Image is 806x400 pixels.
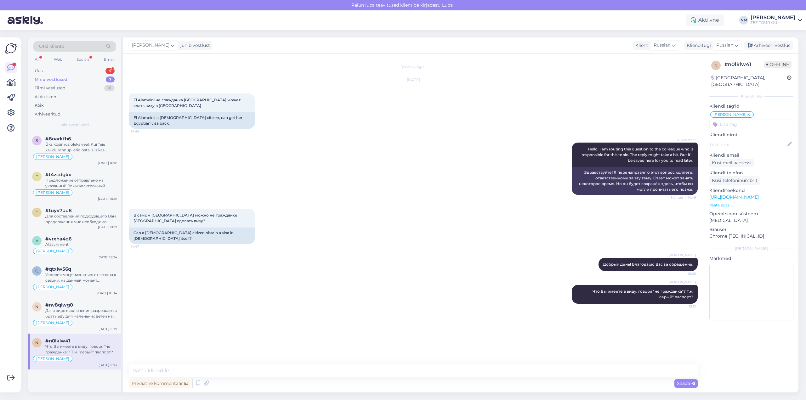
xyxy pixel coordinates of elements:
span: t [36,174,38,179]
span: [PERSON_NAME] [36,155,69,159]
div: Küsi meiliaadressi [709,159,754,167]
a: [URL][DOMAIN_NAME] [709,194,759,200]
div: Предложение отправлено на указанный Вами электронный адрес. [45,177,117,189]
div: [DATE] 10:18 [98,161,117,165]
input: Lisa tag [709,120,793,129]
p: Operatsioonisüsteem [709,211,793,217]
p: Klienditeekond [709,187,793,194]
p: Kliendi nimi [709,132,793,138]
span: [PERSON_NAME] [36,191,69,194]
p: Vaata edasi ... [709,202,793,208]
div: # n0lklw41 [724,61,764,68]
p: [MEDICAL_DATA] [709,217,793,224]
div: Kõik [35,102,44,109]
span: В самом [GEOGRAPHIC_DATA] можно не гражданке [GEOGRAPHIC_DATA] сделать визу? [133,213,238,223]
div: Tiimi vestlused [35,85,65,91]
span: Что Вы имеете в виду, говоря "не гражданка"? Т.н. "серый" паспорт? [593,289,694,299]
span: 15:13 [672,304,696,309]
div: Socials [75,55,91,64]
input: Lisa nimi [710,141,786,148]
span: [PERSON_NAME] [36,249,69,253]
span: #tuyv7uu8 [45,208,72,213]
div: Aktiivne [686,14,724,26]
span: [PERSON_NAME] [36,357,69,361]
span: Otsi kliente [39,43,64,50]
img: Askly Logo [5,42,17,54]
span: Luba [440,2,455,8]
div: Условия могут меняться от сезона к сезону, на данный момент, например, действуют условия, по кото... [45,272,117,283]
div: Да, в виде исключения разрешается брать еду для маленьких детей на борт, даже жидкую и объемом бо... [45,308,117,319]
div: Kliendi info [709,93,793,99]
div: Email [103,55,116,64]
div: [DATE] 18:24 [98,255,117,260]
div: Vestlus algas [129,64,698,70]
span: El Alameini не гражданка [GEOGRAPHIC_DATA] может сдать визу в [GEOGRAPHIC_DATA] [133,98,241,108]
span: Russian [654,42,671,49]
span: [PERSON_NAME] [669,280,696,285]
div: All [33,55,41,64]
div: Arhiveeri vestlus [744,41,793,50]
span: Saada [677,380,695,386]
div: 16 [104,85,115,91]
div: [DATE] 18:36 [98,196,117,201]
div: [DATE] 15:19 [99,327,117,331]
div: Privaatne kommentaar [129,379,190,388]
div: Uus [35,68,43,74]
span: 8 [36,138,38,143]
p: Chrome [TECHNICAL_ID] [709,233,793,239]
div: Klienditugi [684,42,711,49]
div: Arhiveeritud [35,111,60,117]
span: n [35,304,38,309]
span: #vrxha4q6 [45,236,71,242]
a: [PERSON_NAME]TEZ TOUR OÜ [751,15,802,25]
div: Minu vestlused [35,76,67,83]
div: Attachment [45,242,117,247]
p: Kliendi email [709,152,793,159]
span: n [35,340,38,345]
div: TEZ TOUR OÜ [751,20,795,25]
span: Добрый день! Благодарю Вас за обращение. [603,262,693,267]
div: Küsi telefoninumbrit [709,176,760,185]
span: Minu vestlused [60,122,89,128]
div: [DATE] 18:27 [98,225,117,229]
div: Web [53,55,64,64]
span: #nv8qlwg0 [45,302,73,308]
span: [PERSON_NAME] [36,321,69,325]
div: Üks küsimus oleks veel. Kui Teie kaudu lennupiletid osta, siis kas lennukis pannakse pere kokku? ... [45,142,117,153]
span: #n0lklw41 [45,338,70,344]
span: [PERSON_NAME] [669,253,696,257]
span: q [35,268,38,273]
span: Hello, I am routing this question to the colleague who is responsible for this topic. The reply m... [582,147,694,163]
div: 7 [106,76,115,83]
div: [DATE] 16:04 [97,291,117,296]
div: [GEOGRAPHIC_DATA], [GEOGRAPHIC_DATA] [711,75,787,88]
span: [PERSON_NAME] [713,113,746,116]
div: AI Assistent [35,94,58,100]
span: 14:47 [131,244,155,249]
div: Для составления подходящего Вам предложения мне необходимо знать: - куда, в какие даты и на сколь... [45,213,117,225]
div: [PERSON_NAME] [751,15,795,20]
span: #8oarkfh6 [45,136,71,142]
div: El Alameini, a [DEMOGRAPHIC_DATA] citizen, can get her Egyptian visa back. [129,112,255,129]
div: [DATE] [129,77,698,83]
span: t [36,210,38,215]
span: #t4zcdgkv [45,172,71,177]
span: [PERSON_NAME] [132,42,169,49]
div: [DATE] 15:13 [99,363,117,367]
span: AI Assistent [672,138,696,142]
p: Märkmed [709,255,793,262]
span: [PERSON_NAME] [36,285,69,289]
p: Kliendi tag'id [709,103,793,110]
div: Klient [633,42,648,49]
div: [PERSON_NAME] [709,246,793,251]
span: v [36,238,38,243]
div: Can a [DEMOGRAPHIC_DATA] citizen obtain a visa in [DEMOGRAPHIC_DATA] itself? [129,228,255,244]
span: Offline [764,61,792,68]
p: Kliendi telefon [709,170,793,176]
span: Nähtud ✓ 14:46 [671,195,696,200]
p: Brauser [709,226,793,233]
div: Здравствуйте! Я перенаправляю этот вопрос коллеге, ответственному за эту тему. Ответ может занять... [572,167,698,195]
div: Что Вы имеете в виду, говоря "не гражданка"? Т.н. "серый" паспорт? [45,344,117,355]
div: juhib vestlust [178,42,210,49]
span: Russian [716,42,733,49]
